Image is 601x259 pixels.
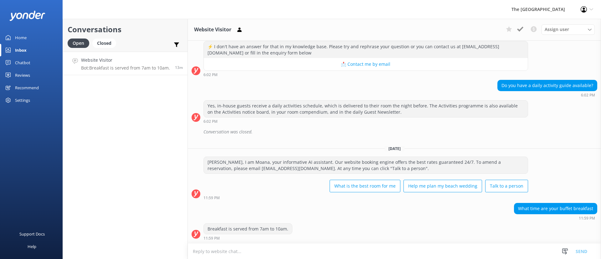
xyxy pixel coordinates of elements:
[192,127,597,137] div: 2025-10-04T07:29:42.921
[581,93,595,97] strong: 6:02 PM
[194,26,231,34] h3: Website Visitor
[204,41,528,58] div: ⚡ I don't have an answer for that in my knowledge base. Please try and rephrase your question or ...
[203,236,292,240] div: Oct 05 2025 11:59pm (UTC -10:00) Pacific/Honolulu
[203,72,528,77] div: Oct 03 2025 06:02pm (UTC -10:00) Pacific/Honolulu
[68,39,92,46] a: Open
[385,146,404,151] span: [DATE]
[403,180,482,192] button: Help me plan my beach wedding
[68,23,183,35] h2: Conversations
[542,24,595,34] div: Assign User
[579,216,595,220] strong: 11:59 PM
[63,52,187,75] a: Website VisitorBot:Breakfast is served from 7am to 10am.13m
[28,240,36,253] div: Help
[175,65,183,70] span: Oct 05 2025 11:59pm (UTC -10:00) Pacific/Honolulu
[203,120,218,123] strong: 6:02 PM
[203,195,528,200] div: Oct 05 2025 11:59pm (UTC -10:00) Pacific/Honolulu
[330,180,400,192] button: What is the best room for me
[15,69,30,81] div: Reviews
[514,203,597,214] div: What time are your buffet breakfast
[203,196,220,200] strong: 11:59 PM
[203,127,597,137] div: Conversation was closed.
[81,57,170,64] h4: Website Visitor
[15,31,27,44] div: Home
[204,101,528,117] div: Yes, in-house guests receive a daily activities schedule, which is delivered to their room the ni...
[92,39,119,46] a: Closed
[19,228,45,240] div: Support Docs
[15,44,27,56] div: Inbox
[15,81,39,94] div: Recommend
[545,26,569,33] span: Assign user
[485,180,528,192] button: Talk to a person
[204,224,292,234] div: Breakfast is served from 7am to 10am.
[203,119,528,123] div: Oct 03 2025 06:02pm (UTC -10:00) Pacific/Honolulu
[497,93,597,97] div: Oct 03 2025 06:02pm (UTC -10:00) Pacific/Honolulu
[498,80,597,91] div: Do you have a daily activity guide available?
[15,94,30,106] div: Settings
[204,157,528,174] div: [PERSON_NAME], I am Moana, your informative AI assistant. Our website booking engine offers the b...
[81,65,170,71] p: Bot: Breakfast is served from 7am to 10am.
[204,58,528,70] button: 📩 Contact me by email
[203,73,218,77] strong: 6:02 PM
[92,39,116,48] div: Closed
[203,236,220,240] strong: 11:59 PM
[68,39,89,48] div: Open
[514,216,597,220] div: Oct 05 2025 11:59pm (UTC -10:00) Pacific/Honolulu
[9,11,45,21] img: yonder-white-logo.png
[15,56,30,69] div: Chatbot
